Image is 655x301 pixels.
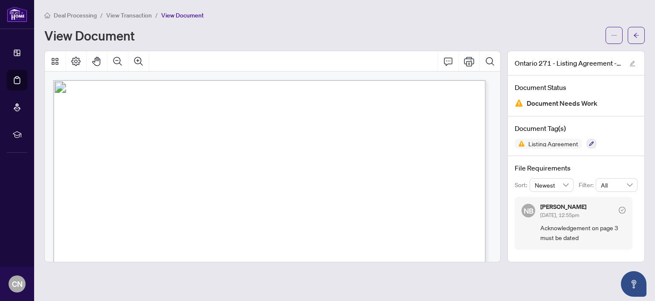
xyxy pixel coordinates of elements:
li: / [100,10,103,20]
span: CN [12,278,23,290]
span: Listing Agreement [525,141,582,147]
span: All [601,179,632,191]
p: Sort: [515,180,530,190]
span: check-circle [619,207,626,214]
img: logo [7,6,27,22]
button: Open asap [621,271,646,297]
span: arrow-left [633,32,639,38]
span: Document Needs Work [527,98,597,109]
span: Deal Processing [54,12,97,19]
h5: [PERSON_NAME] [540,204,586,210]
span: Ontario 271 - Listing Agreement - Seller Designated Representation Agreement - Authority to Offer... [515,58,621,68]
span: edit [629,61,635,67]
h4: Document Tag(s) [515,123,638,133]
li: / [155,10,158,20]
span: ellipsis [611,32,617,38]
img: Status Icon [515,139,525,149]
h4: Document Status [515,82,638,93]
span: Acknowledgement on page 3 must be dated [540,223,626,243]
img: Document Status [515,99,523,107]
p: Filter: [579,180,596,190]
span: View Document [161,12,204,19]
span: View Transaction [106,12,152,19]
span: home [44,12,50,18]
h4: File Requirements [515,163,638,173]
span: [DATE], 12:55pm [540,212,579,218]
span: NB [523,205,533,216]
span: Newest [535,179,569,191]
h1: View Document [44,29,135,42]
